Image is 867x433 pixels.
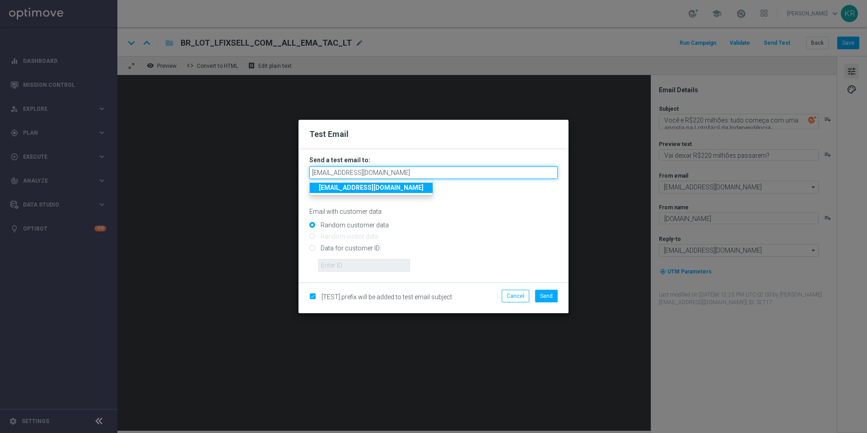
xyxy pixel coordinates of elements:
span: [TEST] prefix will be added to test email subject [322,293,452,301]
button: Send [535,290,558,302]
button: Cancel [502,290,529,302]
p: Email with customer data [309,207,558,216]
h3: Send a test email to: [309,156,558,164]
a: [EMAIL_ADDRESS][DOMAIN_NAME] [310,183,433,193]
span: Send [540,293,553,299]
p: Separate multiple addresses with commas [309,181,558,189]
input: Enter ID [318,259,410,272]
strong: [EMAIL_ADDRESS][DOMAIN_NAME] [319,184,424,191]
h2: Test Email [309,129,558,140]
label: Random customer data [318,221,389,229]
